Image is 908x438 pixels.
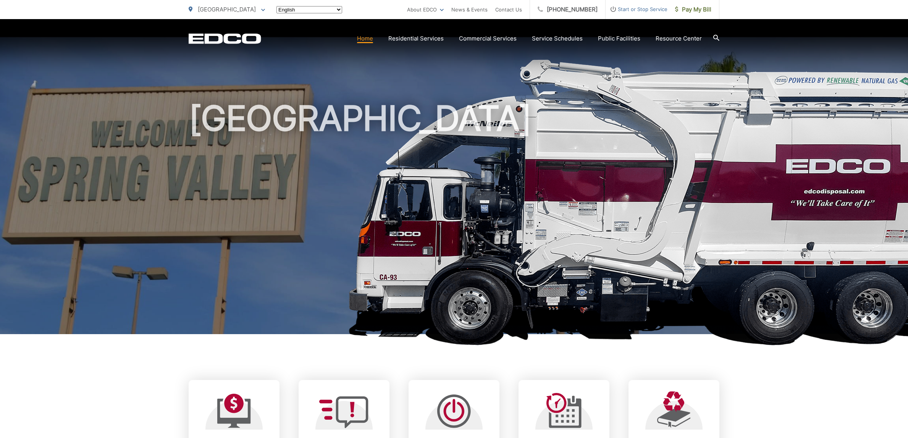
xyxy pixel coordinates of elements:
[189,99,719,341] h1: [GEOGRAPHIC_DATA]
[598,34,640,43] a: Public Facilities
[189,33,261,44] a: EDCD logo. Return to the homepage.
[675,5,711,14] span: Pay My Bill
[407,5,444,14] a: About EDCO
[459,34,517,43] a: Commercial Services
[357,34,373,43] a: Home
[198,6,256,13] span: [GEOGRAPHIC_DATA]
[656,34,702,43] a: Resource Center
[532,34,583,43] a: Service Schedules
[388,34,444,43] a: Residential Services
[276,6,342,13] select: Select a language
[495,5,522,14] a: Contact Us
[451,5,488,14] a: News & Events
